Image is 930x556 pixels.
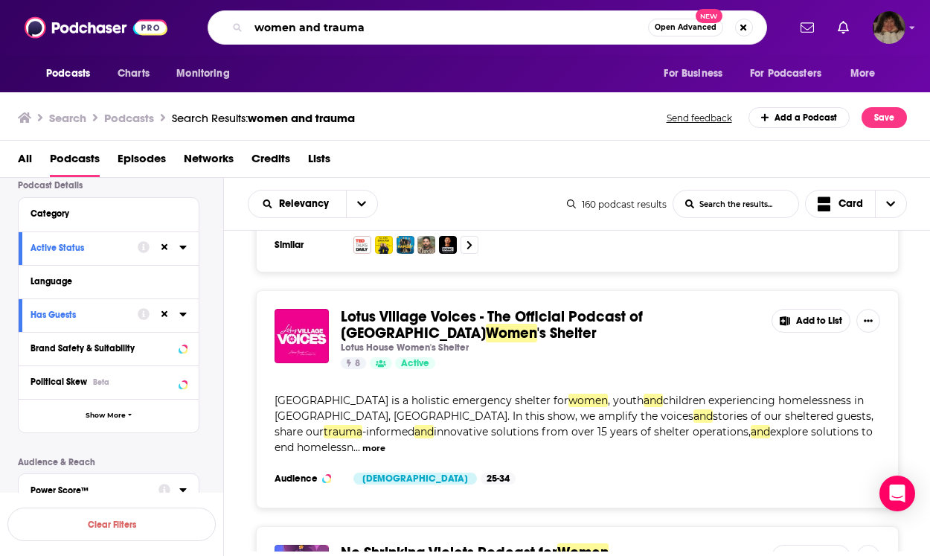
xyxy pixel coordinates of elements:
a: Active [395,357,435,369]
button: Category [31,204,187,223]
p: Podcast Details [18,180,199,191]
span: Show More [86,412,126,420]
h3: Audience [275,473,341,485]
a: Show notifications dropdown [795,15,820,40]
div: Brand Safety & Suitability [31,343,174,354]
img: TED Talks Daily [353,236,371,254]
span: Networks [184,147,234,177]
img: On Purpose with Jay Shetty [417,236,435,254]
button: Clear Filters [7,508,216,541]
a: Credits [251,147,290,177]
button: Show More [19,399,199,432]
button: Save [862,107,907,128]
input: Search podcasts, credits, & more... [248,16,648,39]
button: Open AdvancedNew [648,19,723,36]
span: Women [486,324,537,342]
a: Show notifications dropdown [832,15,855,40]
button: Choose View [805,190,908,218]
h2: Choose List sort [248,190,378,218]
span: women [568,394,608,407]
div: Beta [93,377,109,387]
button: open menu [740,60,843,88]
button: open menu [36,60,109,88]
a: Search Results:women and trauma [172,111,355,125]
span: Charts [118,63,150,84]
button: Show profile menu [873,11,905,44]
span: trauma [324,425,362,438]
div: 25-34 [481,473,516,485]
a: Podcasts [50,147,100,177]
img: All Ears English Podcast [375,236,393,254]
span: 8 [355,357,360,371]
span: and [414,425,434,438]
span: Active [401,357,429,371]
span: Relevancy [279,199,334,209]
span: For Podcasters [750,63,821,84]
span: New [696,9,722,23]
span: Podcasts [46,63,90,84]
a: Episodes [118,147,166,177]
p: Lotus House Women's Shelter [341,342,469,354]
button: Power Score™ [31,480,158,499]
div: Active Status [31,243,128,253]
span: -informed [362,425,414,438]
div: Has Guests [31,310,128,320]
span: Political Skew [31,377,87,387]
button: open menu [840,60,894,88]
span: and [751,425,770,438]
button: Political SkewBeta [31,372,187,391]
span: women and trauma [248,111,355,125]
button: Active Status [31,238,138,257]
span: Logged in as angelport [873,11,905,44]
a: Lotus Village Voices - The Official Podcast of [GEOGRAPHIC_DATA]Women's Shelter [341,309,760,342]
a: Charts [108,60,158,88]
div: Open Intercom Messenger [879,476,915,511]
button: Send feedback [662,112,737,124]
h3: Search [49,111,86,125]
button: open menu [248,199,346,209]
img: Podchaser - Follow, Share and Rate Podcasts [25,13,167,42]
span: All [18,147,32,177]
a: Lists [308,147,330,177]
div: [DEMOGRAPHIC_DATA] [353,473,477,485]
button: Show More Button [856,309,880,333]
h3: Podcasts [104,111,154,125]
h3: Similar [275,239,341,251]
span: Monitoring [176,63,229,84]
span: and [693,409,713,423]
button: open menu [346,191,377,217]
span: and [644,394,663,407]
button: Has Guests [31,305,138,324]
div: Search podcasts, credits, & more... [208,10,767,45]
button: open menu [653,60,741,88]
span: innovative solutions from over 15 years of shelter operations, [434,425,751,438]
div: Language [31,276,177,287]
button: more [362,442,385,455]
img: The Ramsey Show [397,236,414,254]
div: Search Results: [172,111,355,125]
button: Add to List [772,309,850,333]
button: open menu [166,60,248,88]
button: Language [31,272,187,290]
img: The Diary Of A CEO with Steven Bartlett [439,236,457,254]
a: Add a Podcast [748,107,850,128]
span: ... [353,441,360,454]
div: Power Score™ [31,485,149,496]
button: Brand Safety & Suitability [31,339,187,357]
div: 160 podcast results [567,199,667,210]
img: User Profile [873,11,905,44]
span: Lotus Village Voices - The Official Podcast of [GEOGRAPHIC_DATA] [341,307,643,342]
a: 8 [341,357,366,369]
a: Lotus Village Voices - The Official Podcast of Lotus House Women's Shelter [275,309,329,363]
